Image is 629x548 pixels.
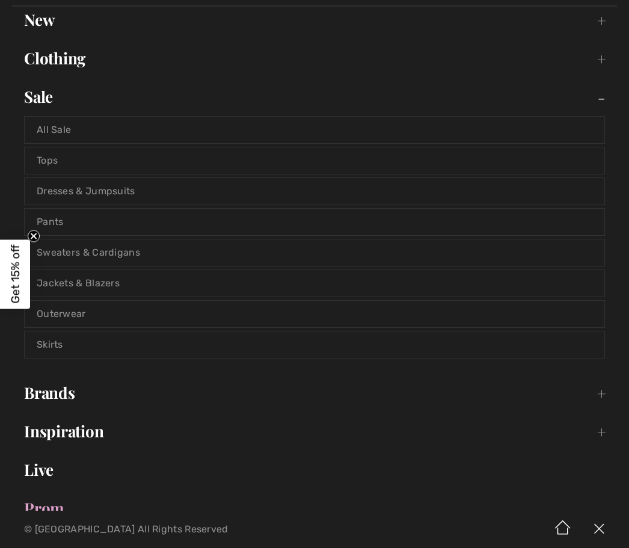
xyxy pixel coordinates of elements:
a: Jackets & Blazers [25,270,604,297]
a: Pants [25,209,604,235]
a: Sale [12,84,617,110]
a: Prom [12,495,617,522]
a: New [12,7,617,33]
img: X [581,511,617,548]
a: Outerwear [25,301,604,327]
img: Home [545,511,581,548]
a: Live [12,457,617,483]
a: All Sale [25,117,604,143]
span: Get 15% off [8,245,22,304]
a: Sweaters & Cardigans [25,239,604,266]
a: Dresses & Jumpsuits [25,178,604,205]
p: © [GEOGRAPHIC_DATA] All Rights Reserved [24,525,370,534]
span: Help [29,8,54,19]
a: Inspiration [12,418,617,445]
a: Brands [12,380,617,406]
a: Clothing [12,45,617,72]
button: Close teaser [28,230,40,242]
a: Skirts [25,331,604,358]
a: Tops [25,147,604,174]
